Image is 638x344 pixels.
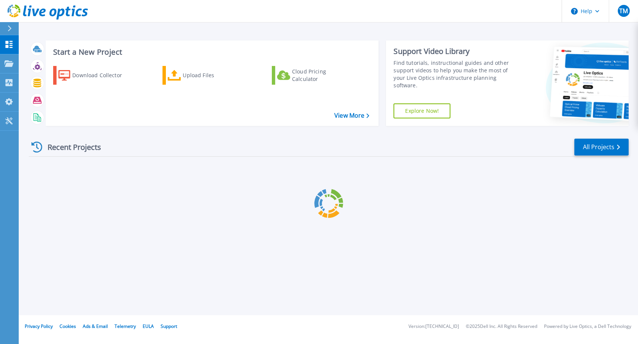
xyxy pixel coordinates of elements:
a: EULA [143,323,154,329]
div: Download Collector [72,68,132,83]
a: Download Collector [53,66,137,85]
li: © 2025 Dell Inc. All Rights Reserved [466,324,537,329]
a: Support [161,323,177,329]
a: Ads & Email [83,323,108,329]
a: Cookies [60,323,76,329]
a: Upload Files [162,66,246,85]
a: Telemetry [115,323,136,329]
div: Upload Files [183,68,243,83]
a: All Projects [574,139,629,156]
div: Find tutorials, instructional guides and other support videos to help you make the most of your L... [394,59,516,89]
a: Privacy Policy [25,323,53,329]
li: Version: [TECHNICAL_ID] [408,324,459,329]
div: Recent Projects [29,138,111,156]
div: Cloud Pricing Calculator [292,68,352,83]
h3: Start a New Project [53,48,369,56]
a: Cloud Pricing Calculator [272,66,355,85]
span: TM [619,8,628,14]
a: View More [334,112,369,119]
a: Explore Now! [394,103,450,118]
div: Support Video Library [394,46,516,56]
li: Powered by Live Optics, a Dell Technology [544,324,631,329]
